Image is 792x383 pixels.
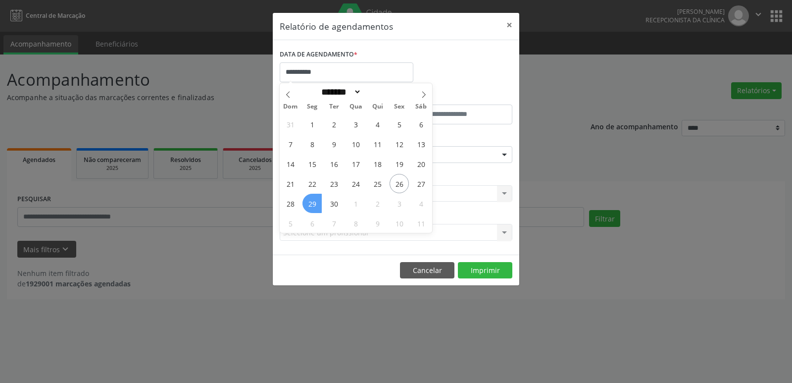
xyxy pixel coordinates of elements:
[345,104,367,110] span: Qua
[324,154,344,173] span: Setembro 16, 2025
[390,174,409,193] span: Setembro 26, 2025
[280,20,393,33] h5: Relatório de agendamentos
[389,104,410,110] span: Sex
[324,134,344,154] span: Setembro 9, 2025
[281,174,300,193] span: Setembro 21, 2025
[302,134,322,154] span: Setembro 8, 2025
[411,114,431,134] span: Setembro 6, 2025
[324,194,344,213] span: Setembro 30, 2025
[324,114,344,134] span: Setembro 2, 2025
[346,194,365,213] span: Outubro 1, 2025
[368,194,387,213] span: Outubro 2, 2025
[411,134,431,154] span: Setembro 13, 2025
[346,214,365,233] span: Outubro 8, 2025
[281,154,300,173] span: Setembro 14, 2025
[368,154,387,173] span: Setembro 18, 2025
[499,13,519,37] button: Close
[323,104,345,110] span: Ter
[346,154,365,173] span: Setembro 17, 2025
[361,87,394,97] input: Year
[281,214,300,233] span: Outubro 5, 2025
[390,154,409,173] span: Setembro 19, 2025
[280,47,357,62] label: DATA DE AGENDAMENTO
[346,114,365,134] span: Setembro 3, 2025
[390,134,409,154] span: Setembro 12, 2025
[368,174,387,193] span: Setembro 25, 2025
[368,114,387,134] span: Setembro 4, 2025
[411,154,431,173] span: Setembro 20, 2025
[346,174,365,193] span: Setembro 24, 2025
[302,214,322,233] span: Outubro 6, 2025
[302,194,322,213] span: Setembro 29, 2025
[390,114,409,134] span: Setembro 5, 2025
[368,134,387,154] span: Setembro 11, 2025
[302,174,322,193] span: Setembro 22, 2025
[398,89,512,105] label: ATÉ
[458,262,512,279] button: Imprimir
[281,114,300,134] span: Agosto 31, 2025
[410,104,432,110] span: Sáb
[400,262,454,279] button: Cancelar
[318,87,361,97] select: Month
[324,174,344,193] span: Setembro 23, 2025
[302,154,322,173] span: Setembro 15, 2025
[281,194,300,213] span: Setembro 28, 2025
[346,134,365,154] span: Setembro 10, 2025
[367,104,389,110] span: Qui
[368,214,387,233] span: Outubro 9, 2025
[281,134,300,154] span: Setembro 7, 2025
[302,114,322,134] span: Setembro 1, 2025
[411,214,431,233] span: Outubro 11, 2025
[411,194,431,213] span: Outubro 4, 2025
[301,104,323,110] span: Seg
[390,194,409,213] span: Outubro 3, 2025
[411,174,431,193] span: Setembro 27, 2025
[324,214,344,233] span: Outubro 7, 2025
[280,104,301,110] span: Dom
[390,214,409,233] span: Outubro 10, 2025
